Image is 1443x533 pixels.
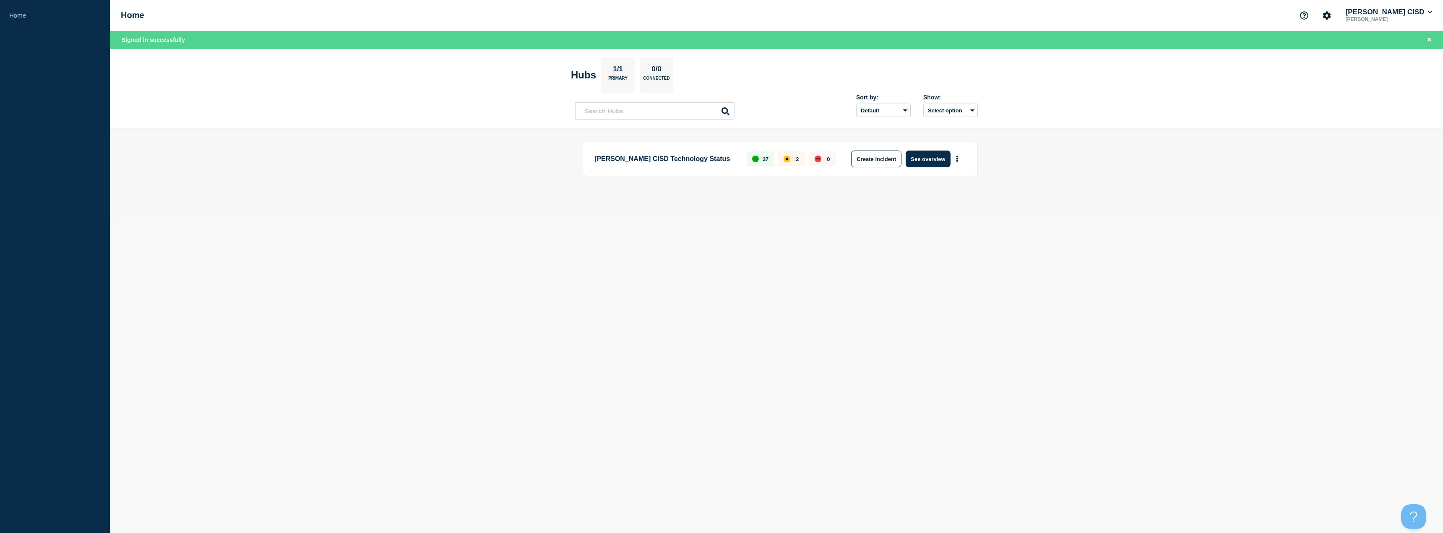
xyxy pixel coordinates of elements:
[752,156,759,162] div: up
[1344,8,1434,16] button: [PERSON_NAME] CISD
[571,69,596,81] h2: Hubs
[610,65,626,76] p: 1/1
[1401,504,1426,529] iframe: Help Scout Beacon - Open
[906,151,950,167] button: See overview
[643,76,669,85] p: Connected
[827,156,830,162] p: 0
[594,151,737,167] p: [PERSON_NAME] CISD Technology Status
[1318,7,1336,24] button: Account settings
[796,156,799,162] p: 2
[1344,16,1431,22] p: [PERSON_NAME]
[923,94,978,101] div: Show:
[856,94,911,101] div: Sort by:
[763,156,768,162] p: 37
[575,102,735,120] input: Search Hubs
[122,36,185,43] span: Signed in successfully
[815,156,821,162] div: down
[952,151,963,167] button: More actions
[649,65,665,76] p: 0/0
[121,10,144,20] h1: Home
[1295,7,1313,24] button: Support
[923,104,978,117] button: Select option
[608,76,628,85] p: Primary
[851,151,901,167] button: Create incident
[1424,35,1435,45] button: Close banner
[856,104,911,117] select: Sort by
[784,156,790,162] div: affected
